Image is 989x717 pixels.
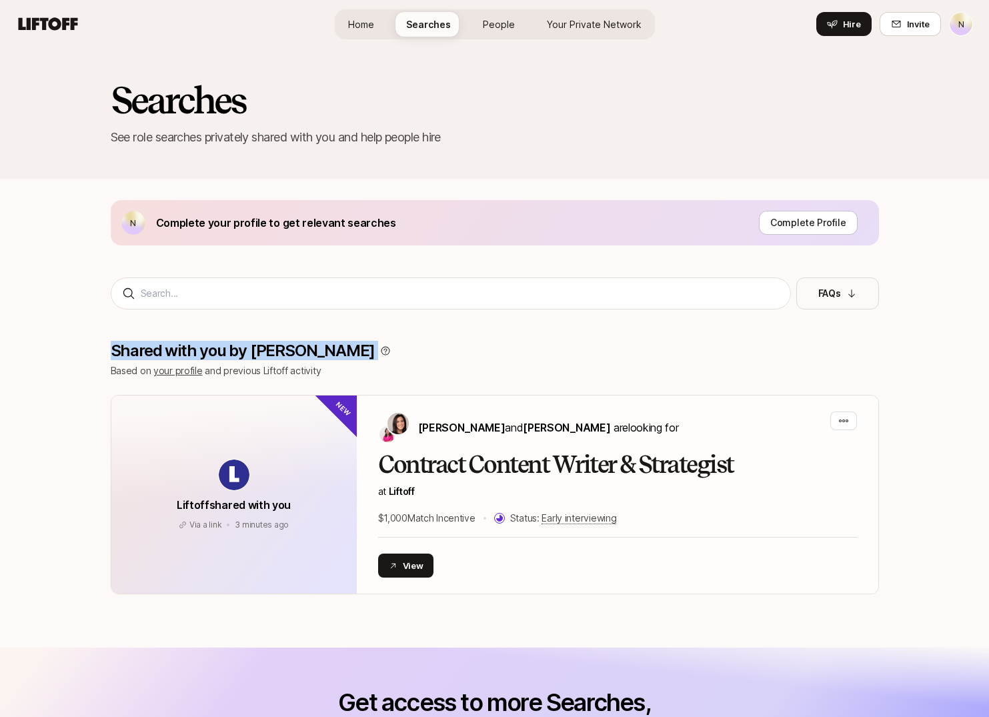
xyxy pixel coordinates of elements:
[547,17,642,31] span: Your Private Network
[949,12,973,36] button: n
[177,498,291,512] span: Liftoff shared with you
[313,373,379,439] div: New
[418,419,679,436] p: are looking for
[189,519,222,531] p: Via a link
[418,421,506,434] span: [PERSON_NAME]
[348,17,374,31] span: Home
[907,17,930,31] span: Invite
[536,12,652,37] a: Your Private Network
[337,12,385,37] a: Home
[472,12,526,37] a: People
[235,520,289,530] span: September 16, 2025 11:59am
[816,12,872,36] button: Hire
[378,510,475,526] p: $1,000 Match Incentive
[759,211,858,235] button: Complete Profile
[387,413,409,434] img: Eleanor Morgan
[523,421,610,434] span: [PERSON_NAME]
[880,12,941,36] button: Invite
[378,452,857,478] h2: Contract Content Writer & Strategist
[395,12,461,37] a: Searches
[130,215,136,231] p: n
[141,285,780,301] input: Search...
[111,341,375,360] p: Shared with you by [PERSON_NAME]
[818,285,841,301] p: FAQs
[378,484,857,500] p: at
[483,17,515,31] span: People
[510,510,617,526] p: Status:
[111,128,879,147] p: See role searches privately shared with you and help people hire
[111,80,879,120] h2: Searches
[111,363,879,379] p: Based on and previous Liftoff activity
[153,365,203,376] a: your profile
[796,277,879,309] button: FAQs
[219,460,249,490] img: avatar-url
[843,17,861,31] span: Hire
[958,16,964,32] p: n
[406,17,451,31] span: Searches
[505,421,610,434] span: and
[770,215,846,231] p: Complete Profile
[542,512,616,524] span: Early interviewing
[379,426,395,442] img: Emma Frane
[389,486,415,497] span: Liftoff
[156,214,396,231] p: Complete your profile to get relevant searches
[378,554,434,578] button: View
